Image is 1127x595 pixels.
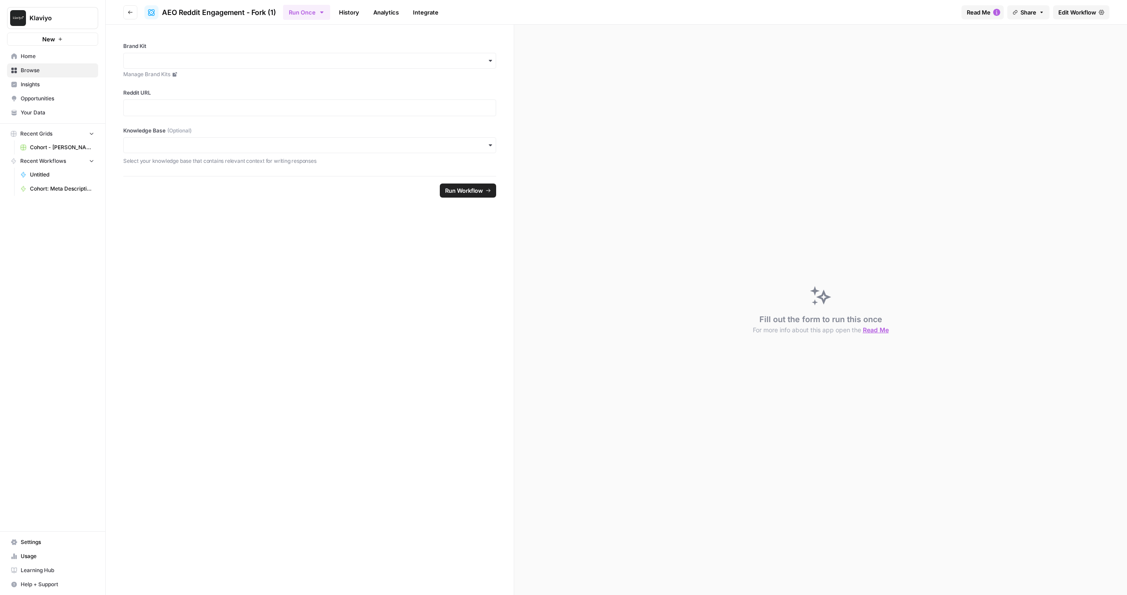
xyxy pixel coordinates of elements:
[440,184,496,198] button: Run Workflow
[21,52,94,60] span: Home
[7,563,98,577] a: Learning Hub
[144,5,276,19] a: AEO Reddit Engagement - Fork (1)
[334,5,365,19] a: History
[7,92,98,106] a: Opportunities
[30,143,94,151] span: Cohort - [PERSON_NAME] Sandbox - Event Creation
[753,313,889,334] div: Fill out the form to run this once
[408,5,444,19] a: Integrate
[162,7,276,18] span: AEO Reddit Engagement - Fork (1)
[20,157,66,165] span: Recent Workflows
[1020,8,1036,17] span: Share
[30,185,94,193] span: Cohort: Meta Description Test
[7,549,98,563] a: Usage
[283,5,330,20] button: Run Once
[123,70,496,78] a: Manage Brand Kits
[123,127,496,135] label: Knowledge Base
[29,14,83,22] span: Klaviyo
[123,42,496,50] label: Brand Kit
[863,326,889,334] span: Read Me
[21,66,94,74] span: Browse
[7,106,98,120] a: Your Data
[21,81,94,88] span: Insights
[7,577,98,591] button: Help + Support
[123,89,496,97] label: Reddit URL
[753,326,889,334] button: For more info about this app open the Read Me
[7,63,98,77] a: Browse
[1058,8,1096,17] span: Edit Workflow
[7,7,98,29] button: Workspace: Klaviyo
[7,49,98,63] a: Home
[1053,5,1109,19] a: Edit Workflow
[7,535,98,549] a: Settings
[961,5,1004,19] button: Read Me
[30,171,94,179] span: Untitled
[21,538,94,546] span: Settings
[10,10,26,26] img: Klaviyo Logo
[16,168,98,182] a: Untitled
[445,186,483,195] span: Run Workflow
[42,35,55,44] span: New
[21,95,94,103] span: Opportunities
[21,580,94,588] span: Help + Support
[368,5,404,19] a: Analytics
[7,127,98,140] button: Recent Grids
[123,157,496,165] p: Select your knowledge base that contains relevant context for writing responses
[21,109,94,117] span: Your Data
[1007,5,1050,19] button: Share
[16,140,98,154] a: Cohort - [PERSON_NAME] Sandbox - Event Creation
[967,8,991,17] span: Read Me
[7,154,98,168] button: Recent Workflows
[7,33,98,46] button: New
[20,130,52,138] span: Recent Grids
[167,127,192,135] span: (Optional)
[21,552,94,560] span: Usage
[16,182,98,196] a: Cohort: Meta Description Test
[7,77,98,92] a: Insights
[21,566,94,574] span: Learning Hub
